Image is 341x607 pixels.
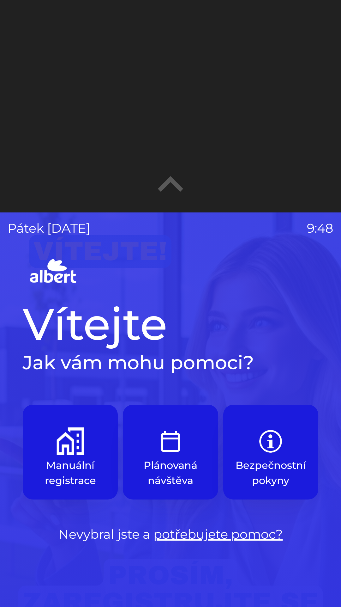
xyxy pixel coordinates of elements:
img: Logo [23,257,318,287]
img: d73f94ca-8ab6-4a86-aa04-b3561b69ae4e.png [57,427,84,455]
p: Bezpečnostní pokyny [236,458,306,488]
p: Plánovaná návštěva [138,458,203,488]
p: 9:48 [307,219,333,238]
button: Manuální registrace [23,405,118,500]
a: potřebujete pomoc? [153,526,283,542]
p: pátek [DATE] [8,219,90,238]
img: e9efe3d3-6003-445a-8475-3fd9a2e5368f.png [157,427,184,455]
button: Bezpečnostní pokyny [223,405,318,500]
img: b85e123a-dd5f-4e82-bd26-90b222bbbbcf.png [257,427,284,455]
p: Nevybral jste a [23,525,318,544]
button: Plánovaná návštěva [123,405,218,500]
p: Manuální registrace [38,458,103,488]
h1: Vítejte [23,297,318,351]
h2: Jak vám mohu pomoci? [23,351,318,374]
